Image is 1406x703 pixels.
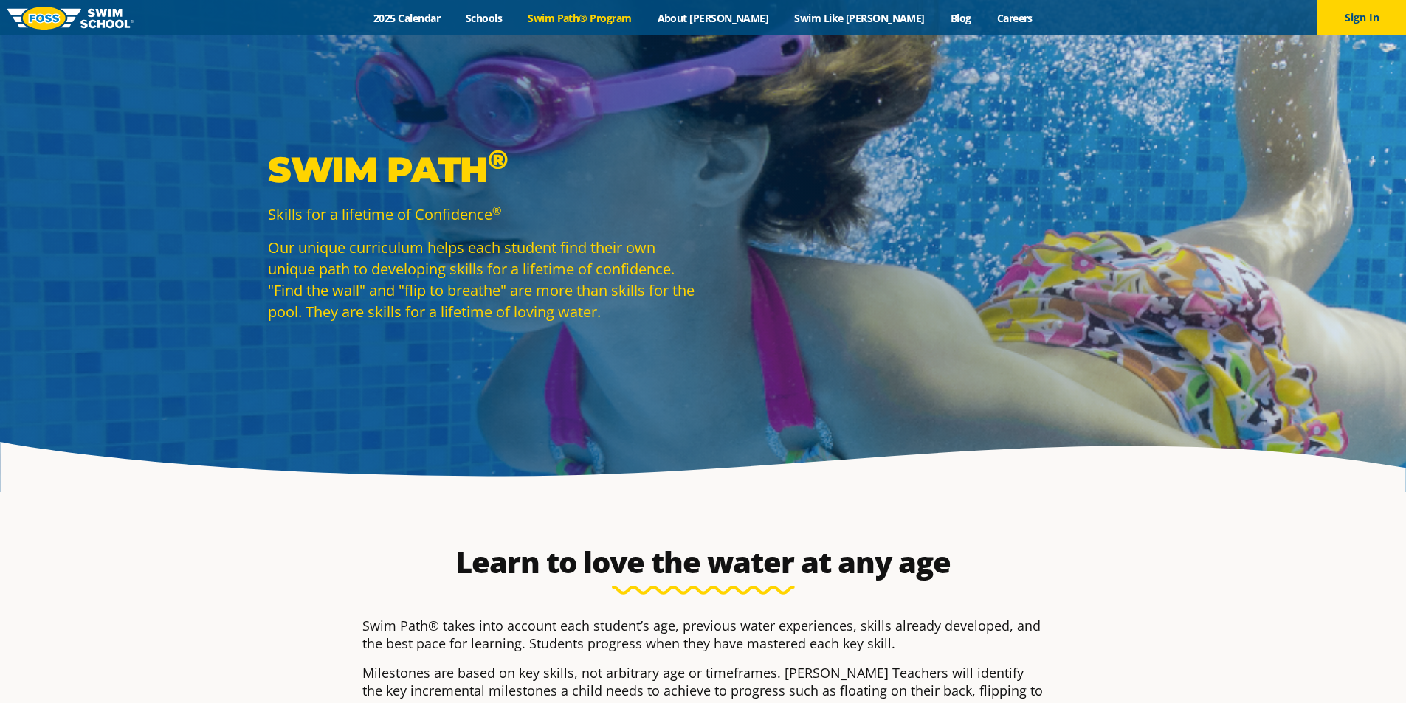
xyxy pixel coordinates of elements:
[7,7,134,30] img: FOSS Swim School Logo
[782,11,938,25] a: Swim Like [PERSON_NAME]
[984,11,1045,25] a: Careers
[453,11,515,25] a: Schools
[362,617,1044,652] p: Swim Path® takes into account each student’s age, previous water experiences, skills already deve...
[488,143,508,176] sup: ®
[937,11,984,25] a: Blog
[515,11,644,25] a: Swim Path® Program
[268,148,696,192] p: Swim Path
[361,11,453,25] a: 2025 Calendar
[644,11,782,25] a: About [PERSON_NAME]
[268,204,696,225] p: Skills for a lifetime of Confidence
[492,203,501,218] sup: ®
[268,237,696,322] p: Our unique curriculum helps each student find their own unique path to developing skills for a li...
[355,544,1052,580] h2: Learn to love the water at any age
